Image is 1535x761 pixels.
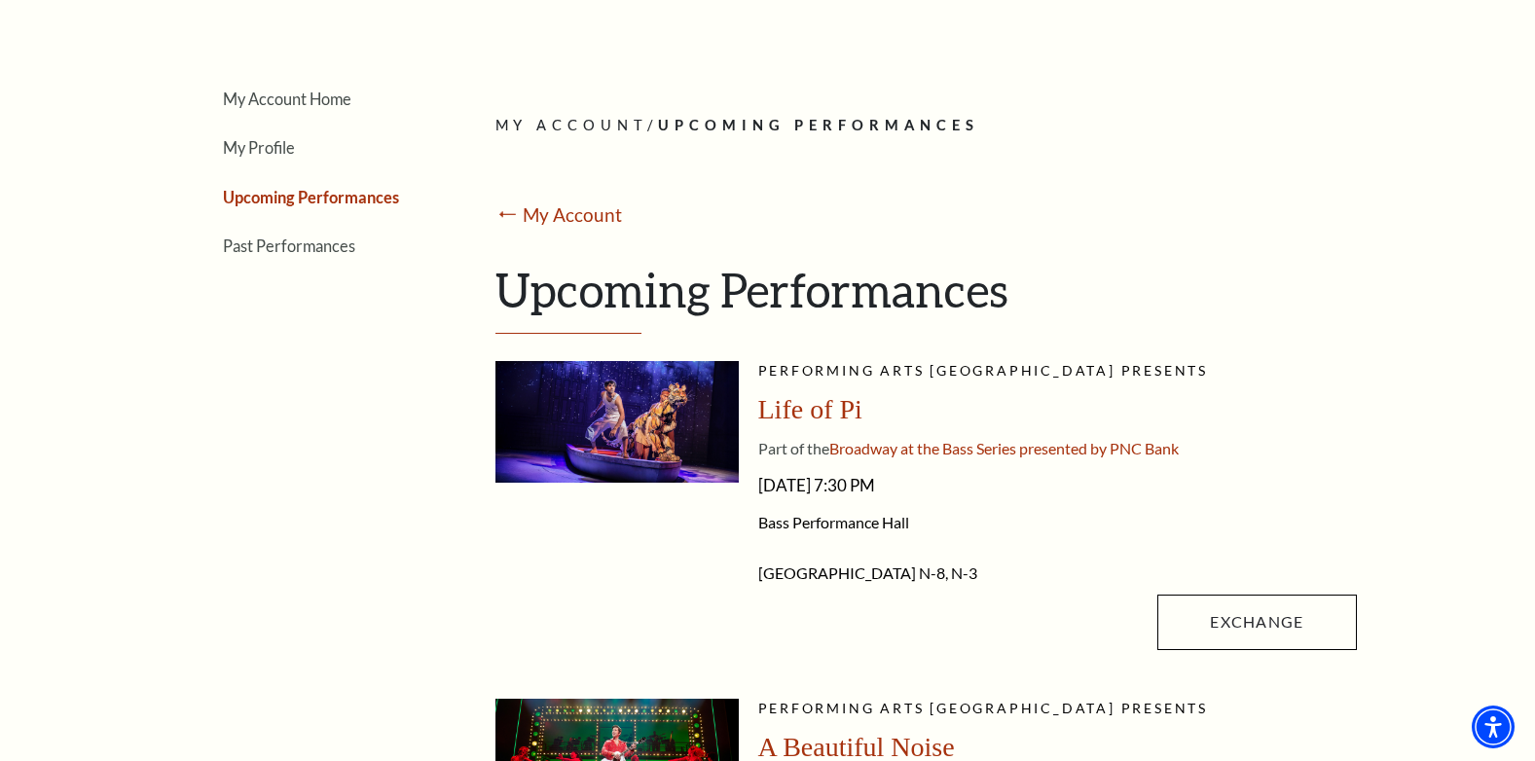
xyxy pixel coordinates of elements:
[919,563,977,582] span: N-8, N-3
[223,90,351,108] a: My Account Home
[495,361,739,483] img: lop-pdp_desktop-1600x800.jpg
[523,203,622,226] a: My Account
[495,117,648,133] span: My Account
[495,114,1357,138] p: /
[223,138,295,157] a: My Profile
[758,470,1357,501] span: [DATE] 7:30 PM
[758,513,1357,532] span: Bass Performance Hall
[1472,706,1515,748] div: Accessibility Menu
[223,188,399,206] a: Upcoming Performances
[495,262,1357,334] h1: Upcoming Performances
[758,563,916,582] span: [GEOGRAPHIC_DATA]
[758,700,1209,716] span: Performing Arts [GEOGRAPHIC_DATA] presents
[758,394,862,424] span: Life of Pi
[1157,595,1356,649] a: Exchange
[758,362,1209,379] span: Performing Arts [GEOGRAPHIC_DATA] presents
[223,236,355,255] a: Past Performances
[658,117,979,133] span: Upcoming Performances
[758,439,829,457] span: Part of the
[829,439,1179,457] span: Broadway at the Bass Series presented by PNC Bank
[495,201,522,230] mark: ⭠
